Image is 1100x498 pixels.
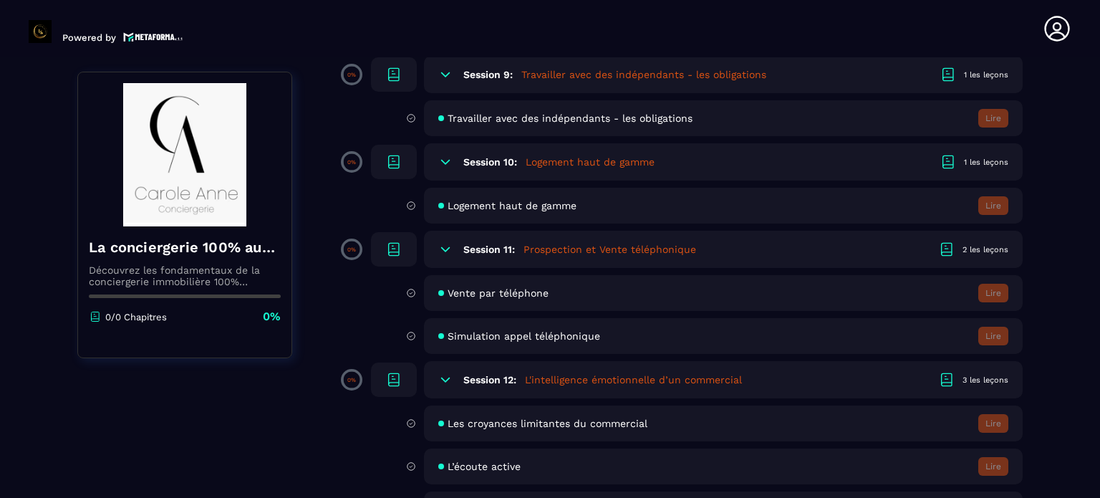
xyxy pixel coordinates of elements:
span: Travailler avec des indépendants - les obligations [448,112,693,124]
div: 3 les leçons [962,375,1008,386]
h5: Travailler avec des indépendants - les obligations [521,67,766,82]
p: 0% [347,72,356,78]
h6: Session 10: [463,156,517,168]
p: 0% [347,377,356,383]
p: 0% [263,309,281,325]
h5: Logement haut de gamme [526,155,655,169]
h6: Session 11: [463,244,515,255]
div: 2 les leçons [962,244,1008,255]
img: banner [89,83,281,226]
img: logo [123,31,183,43]
button: Lire [978,457,1008,476]
button: Lire [978,414,1008,433]
span: Vente par téléphone [448,287,549,299]
button: Lire [978,109,1008,128]
div: 1 les leçons [964,157,1008,168]
p: 0% [347,159,356,166]
img: logo-branding [29,20,52,43]
button: Lire [978,327,1008,345]
p: Découvrez les fondamentaux de la conciergerie immobilière 100% automatisée. Cette formation est c... [89,264,281,287]
h4: La conciergerie 100% automatisée [89,237,281,257]
button: Lire [978,196,1008,215]
h6: Session 12: [463,374,516,386]
h5: L'intelligence émotionnelle d’un commercial [525,373,742,387]
p: 0/0 Chapitres [105,312,167,322]
span: Logement haut de gamme [448,200,576,211]
h6: Session 9: [463,69,513,80]
p: 0% [347,246,356,253]
h5: Prospection et Vente téléphonique [524,242,696,257]
span: Simulation appel téléphonique [448,330,600,342]
span: Les croyances limitantes du commercial [448,418,647,429]
p: Powered by [62,32,116,43]
button: Lire [978,284,1008,302]
span: L’écoute active [448,461,521,472]
div: 1 les leçons [964,70,1008,80]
